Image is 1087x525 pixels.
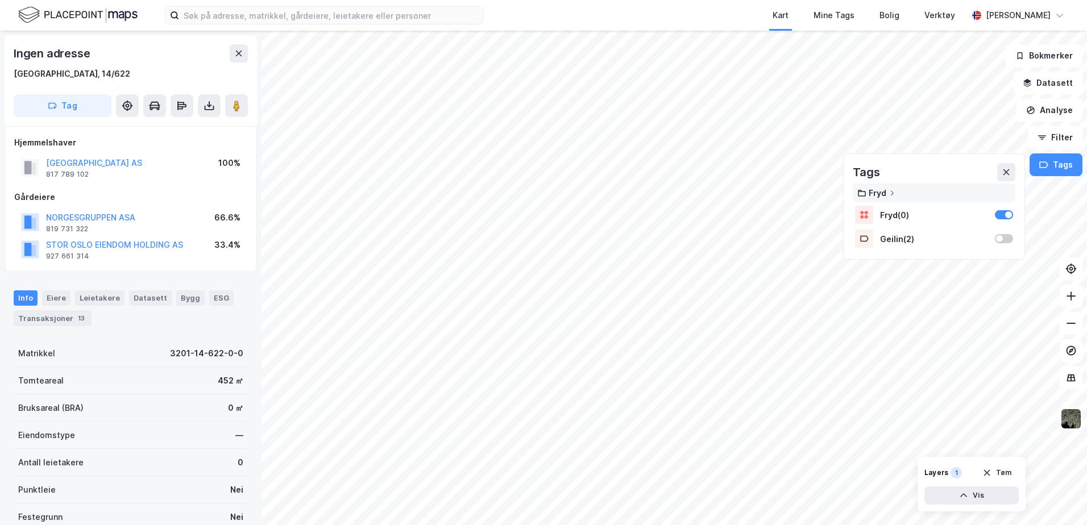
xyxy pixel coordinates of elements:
[853,163,880,181] div: Tags
[235,428,243,442] div: —
[773,9,789,22] div: Kart
[924,486,1019,505] button: Vis
[1030,153,1082,176] button: Tags
[230,483,243,497] div: Nei
[46,252,89,261] div: 927 661 314
[14,190,247,204] div: Gårdeiere
[880,210,988,220] div: Fryd ( 0 )
[214,211,240,224] div: 66.6%
[14,310,92,326] div: Transaksjoner
[14,136,247,149] div: Hjemmelshaver
[46,224,88,234] div: 819 731 322
[18,456,84,469] div: Antall leietakere
[214,238,240,252] div: 33.4%
[1028,126,1082,149] button: Filter
[238,456,243,469] div: 0
[814,9,854,22] div: Mine Tags
[14,44,92,63] div: Ingen adresse
[218,374,243,388] div: 452 ㎡
[869,188,886,198] div: Fryd
[986,9,1051,22] div: [PERSON_NAME]
[1013,72,1082,94] button: Datasett
[18,5,138,25] img: logo.f888ab2527a4732fd821a326f86c7f29.svg
[18,347,55,360] div: Matrikkel
[14,67,130,81] div: [GEOGRAPHIC_DATA], 14/622
[1006,44,1082,67] button: Bokmerker
[14,94,111,117] button: Tag
[1017,99,1082,122] button: Analyse
[18,428,75,442] div: Eiendomstype
[975,464,1019,482] button: Tøm
[218,156,240,170] div: 100%
[14,290,38,305] div: Info
[1030,470,1087,525] div: Kontrollprogram for chat
[76,312,87,324] div: 13
[42,290,70,305] div: Eiere
[951,467,962,478] div: 1
[170,347,243,360] div: 3201-14-622-0-0
[924,468,948,477] div: Layers
[209,290,234,305] div: ESG
[179,7,483,24] input: Søk på adresse, matrikkel, gårdeiere, leietakere eller personer
[18,510,63,524] div: Festegrunn
[1030,470,1087,525] iframe: Chat Widget
[1060,408,1082,430] img: 9k=
[228,401,243,415] div: 0 ㎡
[129,290,172,305] div: Datasett
[46,170,89,179] div: 817 789 102
[18,401,84,415] div: Bruksareal (BRA)
[18,374,64,388] div: Tomteareal
[924,9,955,22] div: Verktøy
[18,483,56,497] div: Punktleie
[75,290,125,305] div: Leietakere
[879,9,899,22] div: Bolig
[880,234,988,244] div: Geilin ( 2 )
[230,510,243,524] div: Nei
[176,290,205,305] div: Bygg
